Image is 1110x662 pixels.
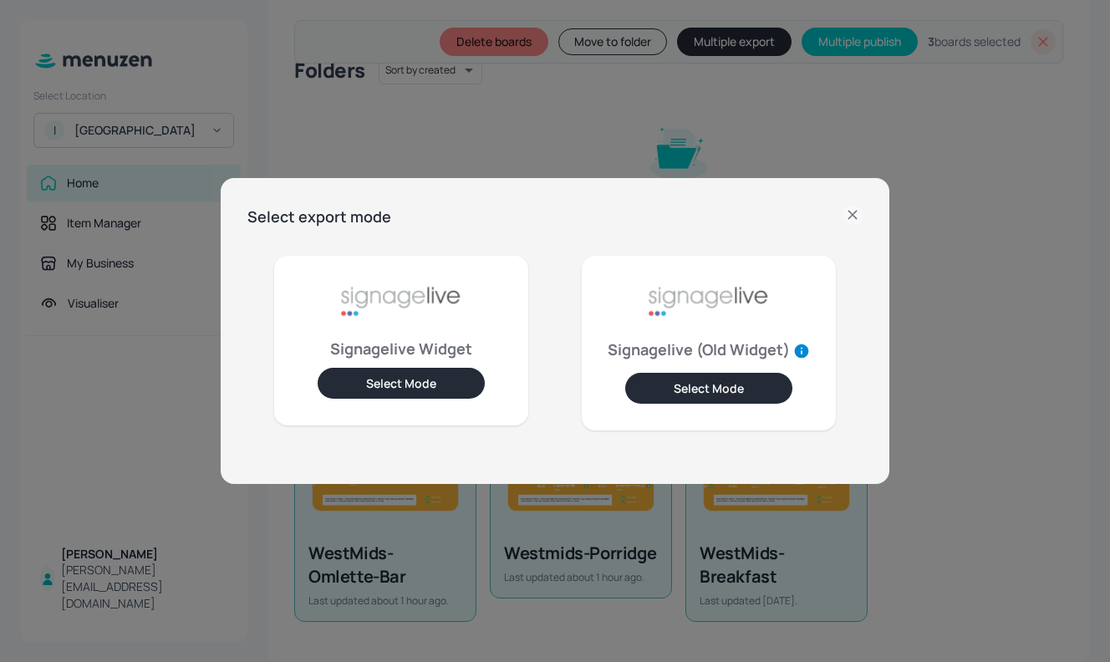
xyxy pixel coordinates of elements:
[793,343,810,359] svg: Old widgets support older screen operating systems, but lose out on feature and functionality suc...
[247,205,391,229] h6: Select export mode
[646,269,771,336] img: signage-live-aafa7296.png
[339,269,464,336] img: signage-live-aafa7296.png
[608,343,810,359] p: Signagelive (Old Widget)
[330,343,472,354] p: Signagelive Widget
[318,368,485,399] button: Select Mode
[625,373,792,404] button: Select Mode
